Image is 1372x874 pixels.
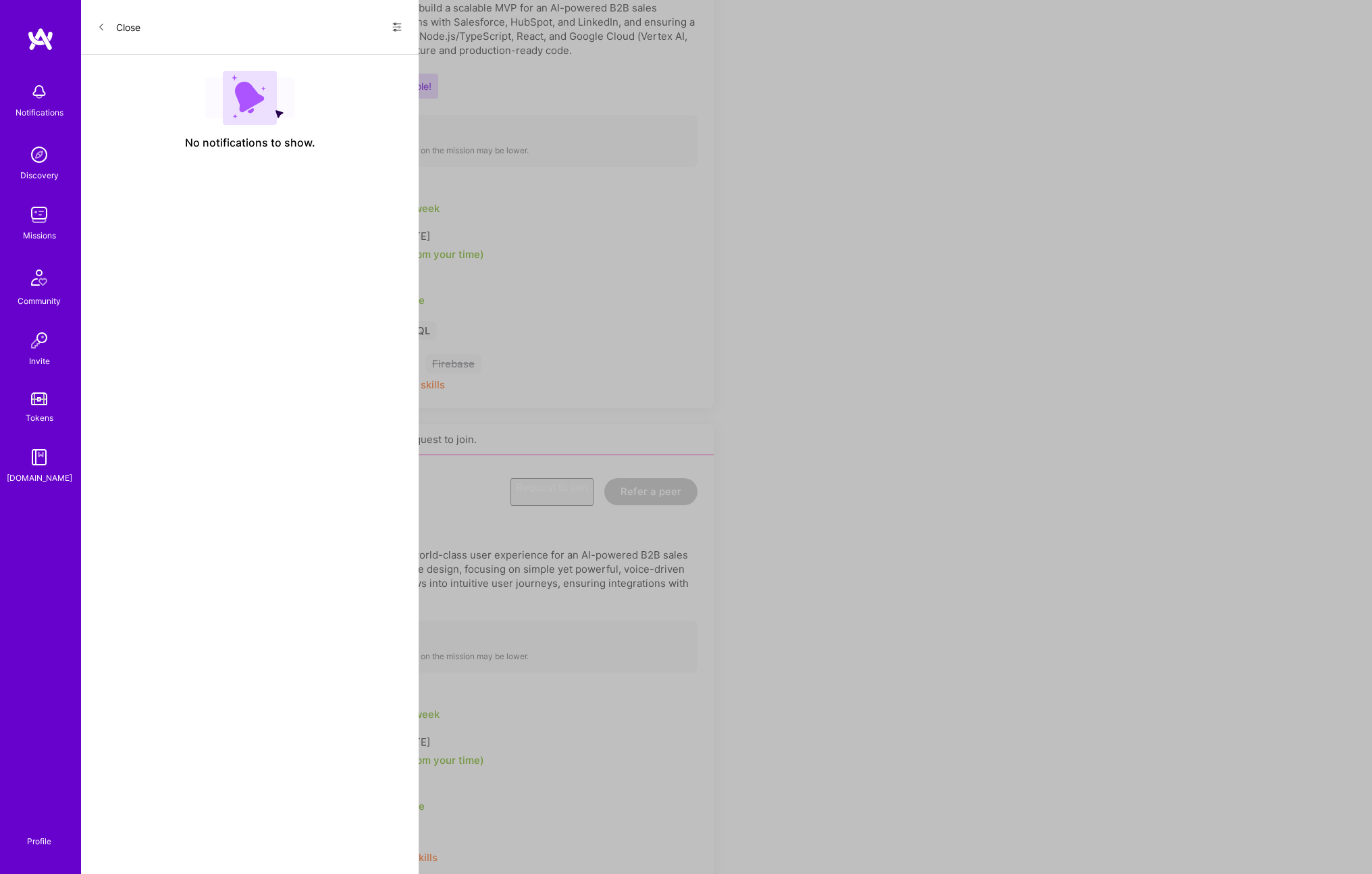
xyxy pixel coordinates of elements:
[7,471,72,485] div: [DOMAIN_NAME]
[29,354,50,368] div: Invite
[26,78,53,105] img: bell
[26,201,53,228] img: teamwork
[26,444,53,471] img: guide book
[97,16,140,38] button: Close
[27,834,51,847] div: Profile
[23,228,56,242] div: Missions
[18,294,61,308] div: Community
[205,71,294,125] img: empty
[16,105,63,120] div: Notifications
[20,168,59,182] div: Discovery
[31,392,47,405] img: tokens
[26,327,53,354] img: Invite
[27,27,54,51] img: logo
[185,136,315,150] span: No notifications to show.
[23,261,55,294] img: Community
[26,141,53,168] img: discovery
[22,820,56,847] a: Profile
[26,411,53,425] div: Tokens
